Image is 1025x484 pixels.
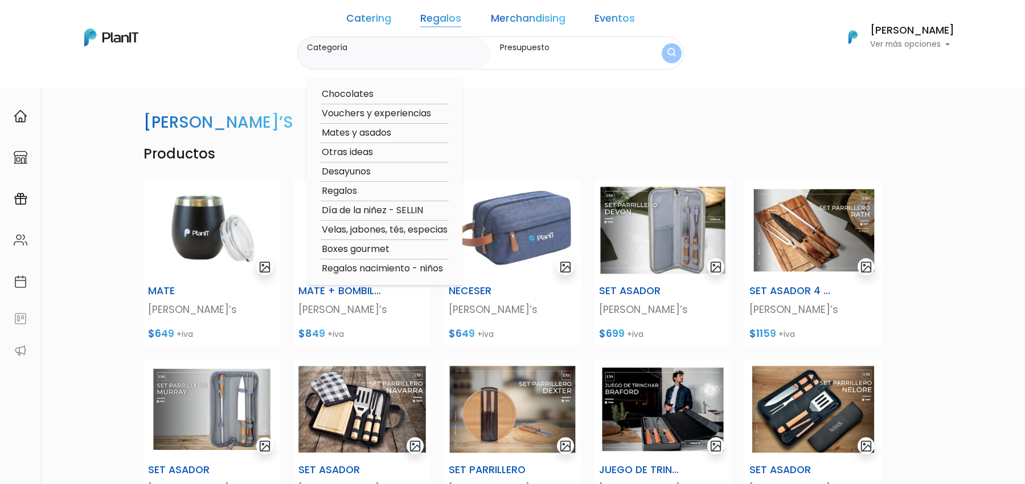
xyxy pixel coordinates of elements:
[559,440,572,453] img: gallery-light
[745,359,881,459] img: image__copia___copia___copia___copia___copia___copia___copia___copia___copia_-Photoroom__4_.jpg
[710,440,723,453] img: gallery-light
[477,328,494,340] span: +iva
[870,26,954,36] h6: [PERSON_NAME]
[749,464,834,476] h6: SET ASADOR
[321,165,449,179] option: Desayunos
[14,275,27,288] img: calendar-87d922413cdce8b2cf7b7f5f62616a5cf9e4887200fb71536465627b3292af00.svg
[594,359,731,459] img: image__copia___copia___copia___copia___copia___copia___copia___copia___copia_-Photoroom__10_.jpg
[449,327,475,340] span: $649
[860,440,873,453] img: gallery-light
[749,327,776,340] span: $1159
[137,180,287,345] a: gallery-light MATE [PERSON_NAME]’s $649 +iva
[594,14,635,27] a: Eventos
[738,180,888,345] a: gallery-light SET ASADOR 4 PIEZAS [PERSON_NAME]’s $1159 +iva
[409,440,422,453] img: gallery-light
[710,261,723,274] img: gallery-light
[449,285,534,297] h6: NECESER
[143,359,280,459] img: image__copia___copia___copia___copia___copia___copia___copia___copia___copia_-Photoroom.jpg
[294,180,430,280] img: Captura_de_pantalla_2025-03-14_094135.png
[749,302,877,317] p: [PERSON_NAME]’s
[137,146,888,162] h4: Productos
[778,328,795,340] span: +iva
[148,464,233,476] h6: SET ASADOR
[321,204,449,218] option: Día de la niñez - SELLIN
[321,262,449,276] option: Regalos nacimiento - niños
[588,180,738,345] a: gallery-light SET ASADOR [PERSON_NAME]’s $699 +iva
[14,312,27,326] img: feedback-78b5a0c8f98aac82b08bfc38622c3050aee476f2c9584af64705fc4e61158814.svg
[599,464,684,476] h6: JUEGO DE TRINCHAR
[444,359,581,459] img: image__copia___copia___copia___copia___copia___copia___copia___copia___copia_-Photoroom__2_.jpg
[627,328,643,340] span: +iva
[259,261,272,274] img: gallery-light
[444,180,581,280] img: 7E073267-E896-458E-9A1D-442C73EB9A8A.jpeg
[840,25,866,50] img: PlanIt Logo
[259,440,272,453] img: gallery-light
[14,109,27,123] img: home-e721727adea9d79c4d83392d1f703f7f8bce08238fde08b1acbfd93340b81755.svg
[599,327,625,340] span: $699
[749,285,834,297] h6: SET ASADOR 4 PIEZAS
[14,233,27,247] img: people-662611757002400ad9ed0e3c099ab2801c6687ba6c219adb57efc949bc21e19d.svg
[321,126,449,140] option: Mates y asados
[491,14,565,27] a: Merchandising
[594,180,731,280] img: image__copia___copia___copia___copia___copia___copia___copia___copia___copia_-Photoroom__1_.jpg
[59,11,164,33] div: ¿Necesitás ayuda?
[667,48,676,59] img: search_button-432b6d5273f82d61273b3651a40e1bd1b912527efae98b1b7a1b2c0702e16a8d.svg
[834,22,954,52] button: PlanIt Logo [PERSON_NAME] Ver más opciones
[298,327,325,340] span: $849
[449,302,576,317] p: [PERSON_NAME]’s
[321,242,449,257] option: Boxes gourmet
[321,184,449,198] option: Regalos
[148,302,276,317] p: [PERSON_NAME]’s
[449,464,534,476] h6: SET PARRILLERO
[84,29,138,46] img: PlanIt Logo
[298,285,383,297] h6: MATE + BOMBILLA
[287,180,437,345] a: gallery-light MATE + BOMBILLA [PERSON_NAME]’s $849 +iva
[177,328,193,340] span: +iva
[321,223,449,237] option: Velas, jabones, tés, especias
[745,180,881,280] img: image__copia___copia___copia___copia___copia___copia___copia___copia___copia_-Photoroom__9_.jpg
[870,40,954,48] p: Ver más opciones
[14,344,27,357] img: partners-52edf745621dab592f3b2c58e3bca9d71375a7ef29c3b500c9f145b62cc070d4.svg
[298,464,383,476] h6: SET ASADOR
[14,151,27,164] img: marketplace-4ceaa7011d94191e9ded77b95e3339b90024bf715f7c57f8cf31f2d8c509eaba.svg
[143,180,280,280] img: Captura_de_pantalla_2025-03-14_094528.png
[321,107,449,121] option: Vouchers y experiencias
[500,42,641,54] label: Presupuesto
[599,285,684,297] h6: SET ASADOR
[346,14,391,27] a: Catering
[307,42,486,54] label: Categoría
[148,327,174,340] span: $649
[321,87,449,101] option: Chocolates
[14,192,27,206] img: campaigns-02234683943229c281be62815700db0a1741e53638e28bf9629b52c665b00959.svg
[599,302,727,317] p: [PERSON_NAME]’s
[420,14,461,27] a: Regalos
[437,180,588,345] a: gallery-light NECESER [PERSON_NAME]’s $649 +iva
[860,261,873,274] img: gallery-light
[298,302,426,317] p: [PERSON_NAME]’s
[143,113,293,132] h3: [PERSON_NAME]’s
[559,261,572,274] img: gallery-light
[148,285,233,297] h6: MATE
[294,359,430,459] img: image__copia___copia___copia___copia___copia___copia___copia___copia___copia_-Photoroom__5_.jpg
[321,145,449,160] option: Otras ideas
[327,328,344,340] span: +iva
